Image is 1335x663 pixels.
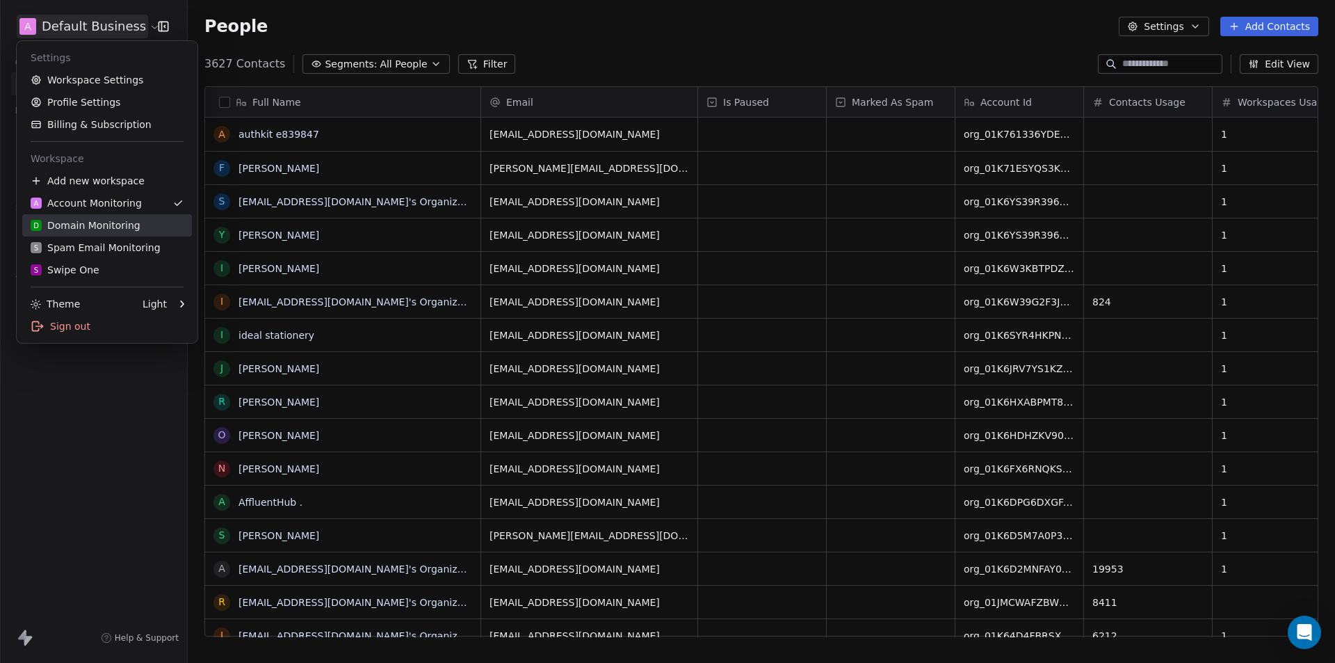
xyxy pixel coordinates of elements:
div: Workspace [22,147,192,170]
div: Add new workspace [22,170,192,192]
a: Workspace Settings [22,69,192,91]
div: Spam Email Monitoring [31,241,161,255]
div: Account Monitoring [31,196,142,210]
div: Swipe One [31,263,99,277]
span: D [33,221,39,231]
span: A [34,198,39,209]
div: Light [143,297,167,311]
div: Domain Monitoring [31,218,140,232]
a: Billing & Subscription [22,113,192,136]
div: Settings [22,47,192,69]
span: S [34,243,38,253]
span: S [34,265,38,275]
div: Sign out [22,315,192,337]
a: Profile Settings [22,91,192,113]
div: Theme [31,297,80,311]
